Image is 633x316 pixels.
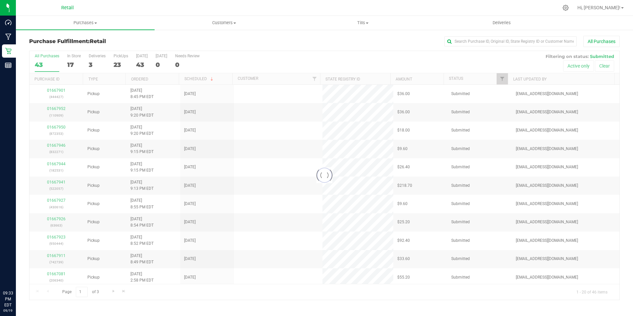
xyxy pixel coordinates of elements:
[155,20,293,26] span: Customers
[432,16,571,30] a: Deliveries
[577,5,620,10] span: Hi, [PERSON_NAME]!
[583,36,620,47] button: All Purchases
[90,38,106,44] span: Retail
[5,19,12,26] inline-svg: Dashboard
[3,290,13,308] p: 09:33 PM EDT
[3,308,13,313] p: 09/19
[5,62,12,69] inline-svg: Reports
[61,5,74,11] span: Retail
[16,20,155,26] span: Purchases
[561,5,570,11] div: Manage settings
[484,20,520,26] span: Deliveries
[294,20,432,26] span: Tills
[20,262,27,270] iframe: Resource center unread badge
[7,263,26,283] iframe: Resource center
[294,16,432,30] a: Tills
[155,16,293,30] a: Customers
[29,38,226,44] h3: Purchase Fulfillment:
[16,16,155,30] a: Purchases
[444,36,577,46] input: Search Purchase ID, Original ID, State Registry ID or Customer Name...
[5,33,12,40] inline-svg: Manufacturing
[5,48,12,54] inline-svg: Retail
